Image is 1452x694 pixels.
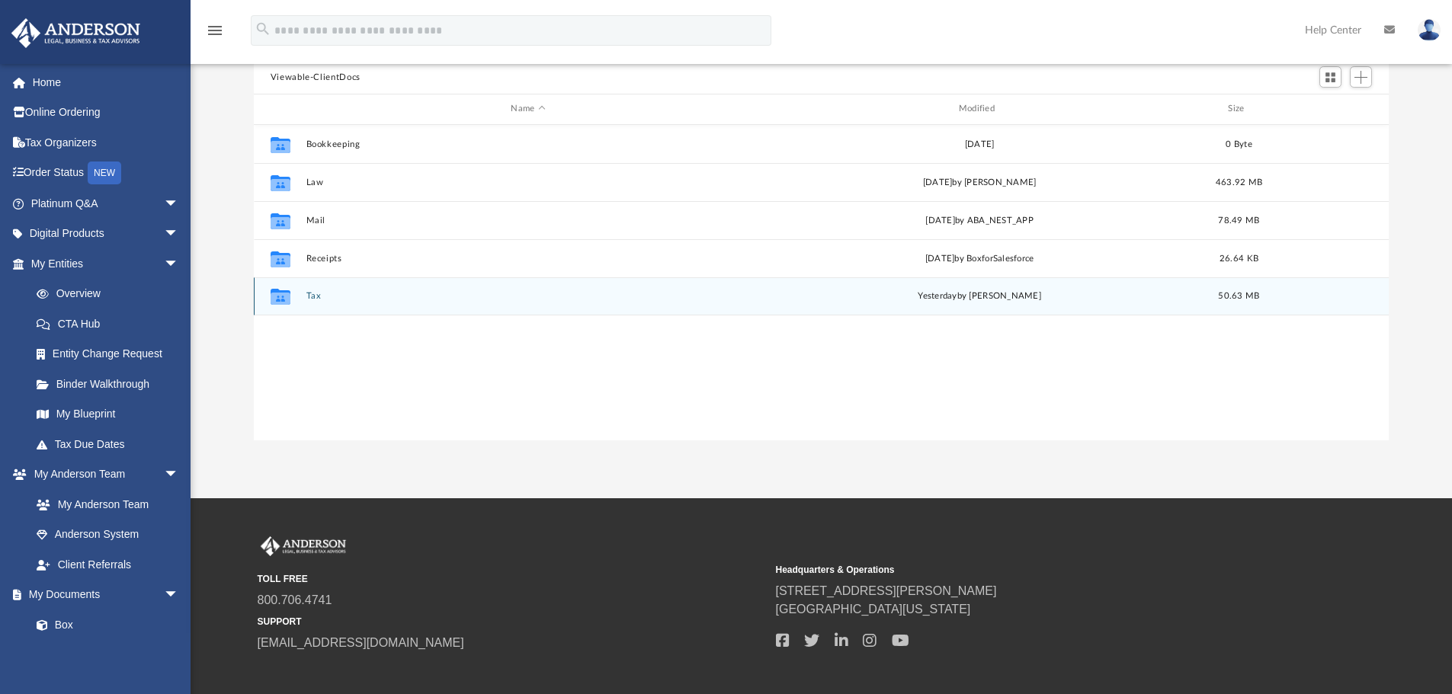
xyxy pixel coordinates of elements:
span: 463.92 MB [1216,177,1262,186]
small: SUPPORT [258,615,765,628]
a: My Documentsarrow_drop_down [11,580,194,610]
div: id [1276,102,1383,116]
span: yesterday [918,292,957,300]
div: NEW [88,162,121,184]
div: Name [305,102,750,116]
a: [GEOGRAPHIC_DATA][US_STATE] [776,603,971,616]
span: 0 Byte [1226,139,1252,148]
a: Online Ordering [11,98,202,128]
a: Platinum Q&Aarrow_drop_down [11,188,202,219]
img: User Pic [1418,19,1441,41]
a: My Entitiesarrow_drop_down [11,248,202,279]
button: Add [1350,66,1373,88]
a: Meeting Minutes [21,640,194,670]
button: Bookkeeping [306,139,750,149]
i: menu [206,21,224,40]
div: [DATE] by [PERSON_NAME] [757,175,1201,189]
a: Anderson System [21,520,194,550]
a: Order StatusNEW [11,158,202,189]
span: arrow_drop_down [164,248,194,280]
div: by [PERSON_NAME] [757,289,1201,303]
a: Box [21,609,187,640]
span: 50.63 MB [1218,292,1259,300]
div: [DATE] by BoxforSalesforce [757,251,1201,265]
div: id [261,102,299,116]
img: Anderson Advisors Platinum Portal [258,536,349,556]
button: Receipts [306,254,750,264]
button: Mail [306,216,750,225]
i: search [255,21,271,37]
a: [STREET_ADDRESS][PERSON_NAME] [776,584,997,597]
a: Tax Organizers [11,127,202,158]
a: Binder Walkthrough [21,369,202,399]
div: Size [1208,102,1269,116]
a: My Anderson Teamarrow_drop_down [11,459,194,490]
span: arrow_drop_down [164,219,194,250]
button: Law [306,177,750,187]
div: grid [254,125,1389,440]
a: 800.706.4741 [258,593,332,606]
a: Client Referrals [21,549,194,580]
span: arrow_drop_down [164,459,194,491]
span: 26.64 KB [1220,254,1258,262]
button: Switch to Grid View [1319,66,1342,88]
a: Tax Due Dates [21,429,202,459]
div: Modified [757,102,1202,116]
span: arrow_drop_down [164,188,194,219]
div: [DATE] by ABA_NEST_APP [757,213,1201,227]
img: Anderson Advisors Platinum Portal [7,18,145,48]
a: Overview [21,279,202,309]
button: Tax [306,291,750,301]
a: [EMAIL_ADDRESS][DOMAIN_NAME] [258,636,464,649]
span: 78.49 MB [1218,216,1259,224]
a: menu [206,29,224,40]
a: Digital Productsarrow_drop_down [11,219,202,249]
button: Viewable-ClientDocs [271,71,361,85]
a: CTA Hub [21,309,202,339]
a: My Anderson Team [21,489,187,520]
a: Home [11,67,202,98]
div: [DATE] [757,137,1201,151]
a: Entity Change Request [21,339,202,369]
span: arrow_drop_down [164,580,194,611]
a: My Blueprint [21,399,194,430]
small: Headquarters & Operations [776,563,1284,577]
small: TOLL FREE [258,572,765,586]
